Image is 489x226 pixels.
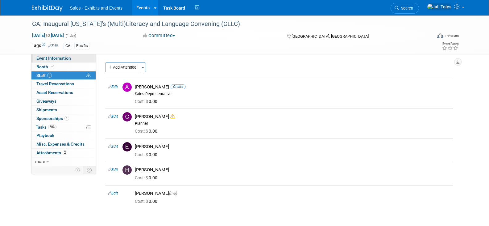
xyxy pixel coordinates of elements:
[48,44,58,48] a: Edit
[135,99,160,104] span: 0.00
[135,199,160,204] span: 0.00
[36,99,56,104] span: Giveaways
[135,175,149,180] span: Cost: $
[36,142,85,147] span: Misc. Expenses & Credits
[64,43,72,49] div: CA
[135,84,450,90] div: [PERSON_NAME]
[292,34,369,39] span: [GEOGRAPHIC_DATA], [GEOGRAPHIC_DATA]
[135,167,450,173] div: [PERSON_NAME]
[399,6,413,11] span: Search
[31,131,96,140] a: Playbook
[73,166,83,174] td: Personalize Event Tab Strip
[70,6,122,11] span: Sales - Exhibits and Events
[36,73,52,78] span: Staff
[36,150,67,155] span: Attachments
[31,140,96,148] a: Misc. Expenses & Credits
[32,5,63,11] img: ExhibitDay
[36,125,56,130] span: Tasks
[31,71,96,80] a: Staff5
[169,191,177,196] span: (me)
[135,152,160,157] span: 0.00
[135,129,149,134] span: Cost: $
[108,168,118,172] a: Edit
[108,114,118,119] a: Edit
[122,165,132,175] img: H.jpg
[36,107,57,112] span: Shipments
[135,114,450,120] div: [PERSON_NAME]
[63,150,67,155] span: 2
[31,80,96,88] a: Travel Reservations
[47,73,52,78] span: 5
[45,33,51,38] span: to
[391,3,419,14] a: Search
[141,32,177,39] button: Committed
[74,43,89,49] div: Pacific
[437,33,443,38] img: Format-Inperson.png
[35,159,45,164] span: more
[36,90,73,95] span: Asset Reservations
[51,65,54,68] i: Booth reservation complete
[31,88,96,97] a: Asset Reservations
[36,133,54,138] span: Playbook
[36,81,74,86] span: Travel Reservations
[83,166,96,174] td: Toggle Event Tabs
[135,121,450,126] div: Planner
[442,42,458,45] div: Event Rating
[135,175,160,180] span: 0.00
[64,116,69,121] span: 1
[36,56,71,61] span: Event Information
[135,99,149,104] span: Cost: $
[135,144,450,150] div: [PERSON_NAME]
[30,19,423,30] div: CA: Inaugural [US_STATE]’s (Multi)Literacy and Language Convening (CLLC)
[171,84,186,89] span: Onsite
[31,149,96,157] a: Attachments2
[31,123,96,131] a: Tasks50%
[108,85,118,89] a: Edit
[36,116,69,121] span: Sponsorships
[31,63,96,71] a: Booth
[31,157,96,166] a: more
[135,190,450,196] div: [PERSON_NAME]
[31,106,96,114] a: Shipments
[108,191,118,195] a: Edit
[48,125,56,129] span: 50%
[86,73,91,79] span: Potential Scheduling Conflict -- at least one attendee is tagged in another overlapping event.
[105,62,140,72] button: Add Attendee
[427,3,452,10] img: Juli Toles
[122,112,132,122] img: C.jpg
[31,97,96,105] a: Giveaways
[32,32,64,38] span: [DATE] [DATE]
[122,142,132,151] img: E.jpg
[135,92,450,96] div: Sales Representative
[65,34,76,38] span: (1 day)
[32,42,58,49] td: Tags
[108,144,118,149] a: Edit
[444,33,459,38] div: In-Person
[122,83,132,92] img: A.jpg
[31,114,96,123] a: Sponsorships1
[135,152,149,157] span: Cost: $
[31,54,96,62] a: Event Information
[135,199,149,204] span: Cost: $
[135,129,160,134] span: 0.00
[36,64,55,69] span: Booth
[396,32,459,41] div: Event Format
[170,114,175,119] i: Double-book Warning!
